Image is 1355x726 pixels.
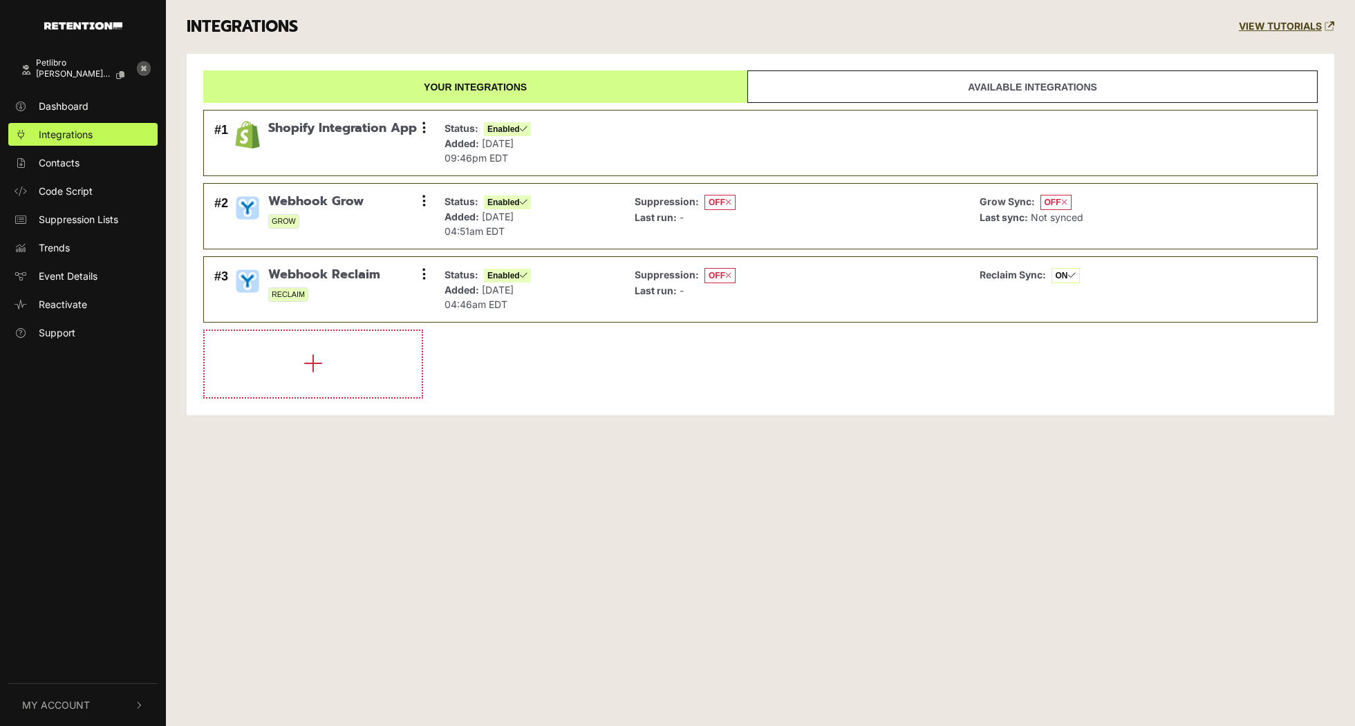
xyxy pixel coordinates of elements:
strong: Added: [445,284,479,296]
div: #2 [214,194,228,238]
a: VIEW TUTORIALS [1239,21,1334,32]
h3: INTEGRATIONS [187,17,298,37]
a: Dashboard [8,95,158,117]
a: Your integrations [203,70,747,103]
span: Code Script [39,184,93,198]
div: #1 [214,121,228,165]
strong: Last sync: [980,211,1028,223]
a: Petlibro [PERSON_NAME].jia+petlibr... [8,52,130,89]
strong: Last run: [635,285,677,296]
span: [DATE] 09:46pm EDT [445,137,514,164]
span: Shopify Integration App [268,121,417,136]
a: Support [8,321,158,344]
a: Contacts [8,151,158,174]
span: OFF [704,268,736,283]
a: Event Details [8,265,158,287]
span: Webhook Reclaim [268,267,380,283]
span: Reactivate [39,297,87,312]
strong: Status: [445,122,478,134]
a: Reactivate [8,293,158,316]
strong: Reclaim Sync: [980,269,1046,280]
span: Contacts [39,155,80,170]
strong: Grow Sync: [980,195,1035,207]
span: Dashboard [39,99,88,113]
strong: Suppression: [635,269,699,280]
div: #3 [214,267,228,312]
span: RECLAIM [268,287,308,302]
strong: Status: [445,195,478,207]
span: Webhook Grow [268,194,364,209]
strong: Added: [445,211,479,222]
span: ON [1052,268,1080,283]
img: Webhook Grow [234,194,261,222]
span: Enabled [484,122,531,136]
a: Available integrations [747,70,1318,103]
span: Trends [39,240,70,255]
img: Retention.com [44,22,122,30]
div: Petlibro [36,58,135,68]
strong: Suppression: [635,195,699,207]
span: Event Details [39,269,97,283]
a: Suppression Lists [8,208,158,231]
span: Enabled [484,195,531,209]
a: Integrations [8,123,158,146]
span: My Account [22,698,90,712]
strong: Status: [445,269,478,280]
span: - [680,285,684,296]
img: Webhook Reclaim [234,267,261,295]
span: GROW [268,214,299,229]
span: OFF [704,195,736,210]
span: - [680,211,684,223]
span: Support [39,325,75,340]
a: Code Script [8,180,158,202]
strong: Added: [445,137,479,149]
span: Not synced [1031,211,1083,223]
img: Shopify Integration App [234,121,261,149]
span: Enabled [484,269,531,283]
span: Suppression Lists [39,212,118,227]
span: [DATE] 04:51am EDT [445,211,514,237]
strong: Last run: [635,211,677,223]
span: OFF [1040,195,1072,210]
span: [PERSON_NAME].jia+petlibr... [36,69,111,79]
a: Trends [8,236,158,259]
span: [DATE] 04:46am EDT [445,284,514,310]
button: My Account [8,684,158,726]
span: Integrations [39,127,93,142]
